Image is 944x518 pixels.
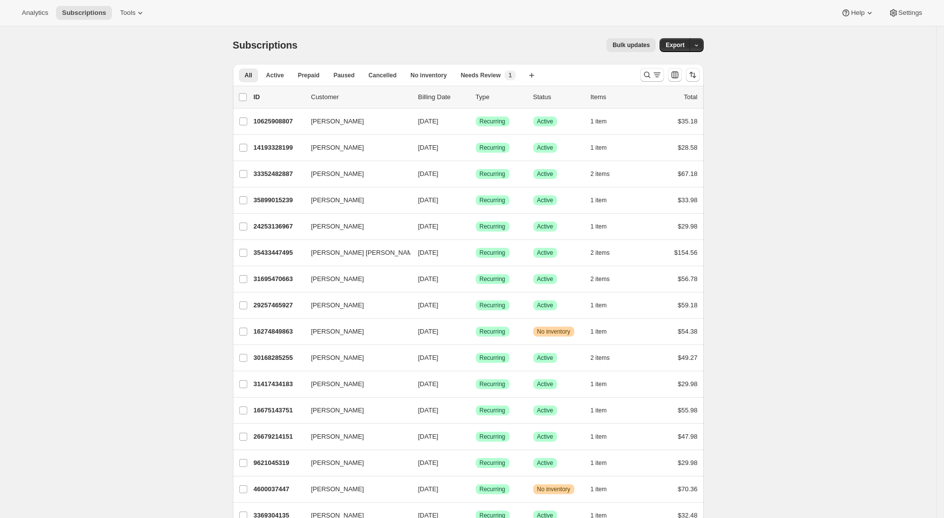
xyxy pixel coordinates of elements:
span: 2 items [591,170,610,178]
div: 14193328199[PERSON_NAME][DATE]SuccessRecurringSuccessActive1 item$28.58 [254,141,698,155]
button: [PERSON_NAME] [305,114,404,129]
div: 24253136967[PERSON_NAME][DATE]SuccessRecurringSuccessActive1 item$29.98 [254,220,698,233]
span: [PERSON_NAME] [311,143,364,153]
button: 1 item [591,377,618,391]
button: [PERSON_NAME] [305,324,404,340]
span: Active [537,354,554,362]
span: $54.38 [678,328,698,335]
span: $28.58 [678,144,698,151]
div: 4600037447[PERSON_NAME][DATE]SuccessRecurringWarningNo inventory1 item$70.36 [254,482,698,496]
span: 1 item [591,223,607,230]
span: [DATE] [418,223,439,230]
span: [DATE] [418,196,439,204]
span: $35.18 [678,117,698,125]
span: Active [537,380,554,388]
span: $56.78 [678,275,698,283]
span: [DATE] [418,144,439,151]
span: Needs Review [461,71,501,79]
button: [PERSON_NAME] [305,219,404,234]
button: 1 item [591,430,618,444]
button: Search and filter results [640,68,664,82]
button: [PERSON_NAME] [305,297,404,313]
span: Analytics [22,9,48,17]
button: [PERSON_NAME] [305,429,404,445]
span: Tools [120,9,135,17]
span: Recurring [480,406,505,414]
span: [PERSON_NAME] [311,484,364,494]
p: 9621045319 [254,458,303,468]
span: Active [537,170,554,178]
div: 35433447495[PERSON_NAME] [PERSON_NAME][DATE]SuccessRecurringSuccessActive2 items$154.56 [254,246,698,260]
span: 1 item [591,459,607,467]
span: Prepaid [298,71,320,79]
span: Active [537,117,554,125]
p: 4600037447 [254,484,303,494]
span: [DATE] [418,380,439,388]
button: [PERSON_NAME] [305,376,404,392]
div: 33352482887[PERSON_NAME][DATE]SuccessRecurringSuccessActive2 items$67.18 [254,167,698,181]
button: Sort the results [686,68,700,82]
button: 1 item [591,193,618,207]
span: [DATE] [418,354,439,361]
span: Recurring [480,170,505,178]
span: Recurring [480,485,505,493]
p: Customer [311,92,410,102]
span: Active [537,275,554,283]
p: 16675143751 [254,405,303,415]
p: 31417434183 [254,379,303,389]
span: $29.98 [678,380,698,388]
span: [PERSON_NAME] [PERSON_NAME] [311,248,419,258]
button: [PERSON_NAME] [305,140,404,156]
span: No inventory [537,328,570,336]
button: [PERSON_NAME] [PERSON_NAME] [305,245,404,261]
button: Settings [883,6,928,20]
button: Subscriptions [56,6,112,20]
button: [PERSON_NAME] [305,271,404,287]
span: [DATE] [418,485,439,493]
span: [DATE] [418,249,439,256]
button: 2 items [591,246,621,260]
div: 35899015239[PERSON_NAME][DATE]SuccessRecurringSuccessActive1 item$33.98 [254,193,698,207]
span: Paused [333,71,355,79]
span: 1 item [591,117,607,125]
p: 24253136967 [254,222,303,231]
span: Active [537,301,554,309]
span: Recurring [480,249,505,257]
button: Analytics [16,6,54,20]
span: $70.36 [678,485,698,493]
span: [PERSON_NAME] [311,405,364,415]
span: 1 item [591,406,607,414]
span: 1 item [591,485,607,493]
span: Active [266,71,284,79]
span: [DATE] [418,459,439,466]
button: 1 item [591,220,618,233]
p: 26679214151 [254,432,303,442]
span: Active [537,459,554,467]
span: No inventory [537,485,570,493]
span: [DATE] [418,406,439,414]
span: [DATE] [418,301,439,309]
span: [PERSON_NAME] [311,222,364,231]
span: Active [537,144,554,152]
span: Recurring [480,354,505,362]
span: [PERSON_NAME] [311,274,364,284]
div: 9621045319[PERSON_NAME][DATE]SuccessRecurringSuccessActive1 item$29.98 [254,456,698,470]
p: Status [533,92,583,102]
span: Recurring [480,433,505,441]
button: 1 item [591,456,618,470]
span: Settings [898,9,922,17]
span: $29.98 [678,459,698,466]
span: [PERSON_NAME] [311,458,364,468]
span: 1 item [591,328,607,336]
button: Export [660,38,690,52]
span: Recurring [480,117,505,125]
button: Help [835,6,880,20]
span: [PERSON_NAME] [311,353,364,363]
span: Active [537,433,554,441]
div: Items [591,92,640,102]
p: 33352482887 [254,169,303,179]
span: $29.98 [678,223,698,230]
span: $67.18 [678,170,698,177]
button: [PERSON_NAME] [305,403,404,418]
span: [DATE] [418,328,439,335]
